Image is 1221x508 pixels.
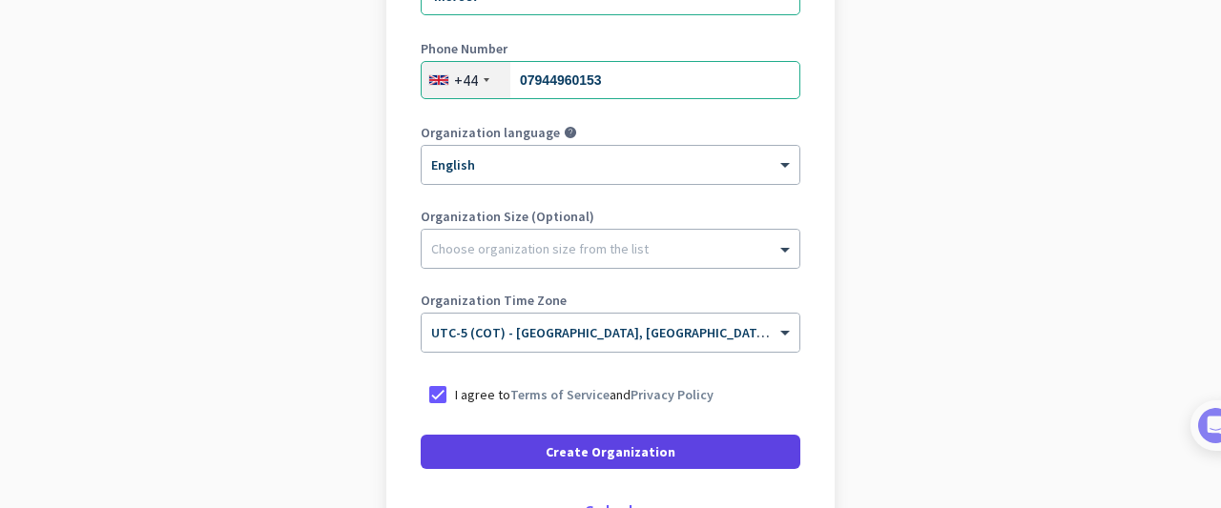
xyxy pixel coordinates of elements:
[421,126,560,139] label: Organization language
[421,294,800,307] label: Organization Time Zone
[421,42,800,55] label: Phone Number
[421,61,800,99] input: 121 234 5678
[510,386,610,403] a: Terms of Service
[421,435,800,469] button: Create Organization
[421,210,800,223] label: Organization Size (Optional)
[564,126,577,139] i: help
[455,385,714,404] p: I agree to and
[546,442,675,461] span: Create Organization
[631,386,714,403] a: Privacy Policy
[454,71,478,90] div: +44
